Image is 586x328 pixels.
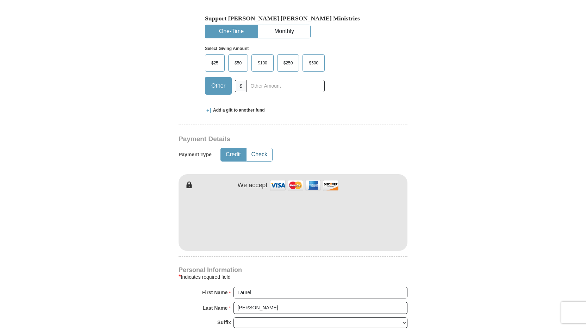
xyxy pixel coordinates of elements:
[205,46,249,51] strong: Select Giving Amount
[203,303,228,313] strong: Last Name
[208,58,222,68] span: $25
[205,15,381,22] h5: Support [PERSON_NAME] [PERSON_NAME] Ministries
[179,267,407,273] h4: Personal Information
[231,58,245,68] span: $50
[179,135,358,143] h3: Payment Details
[280,58,297,68] span: $250
[221,148,246,161] button: Credit
[247,148,272,161] button: Check
[217,317,231,327] strong: Suffix
[202,288,227,297] strong: First Name
[258,25,310,38] button: Monthly
[247,80,325,92] input: Other Amount
[238,182,268,189] h4: We accept
[208,81,229,91] span: Other
[254,58,271,68] span: $100
[179,273,407,281] div: Indicates required field
[179,152,212,158] h5: Payment Type
[211,107,265,113] span: Add a gift to another fund
[205,25,257,38] button: One-Time
[235,80,247,92] span: $
[269,178,339,193] img: credit cards accepted
[305,58,322,68] span: $500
